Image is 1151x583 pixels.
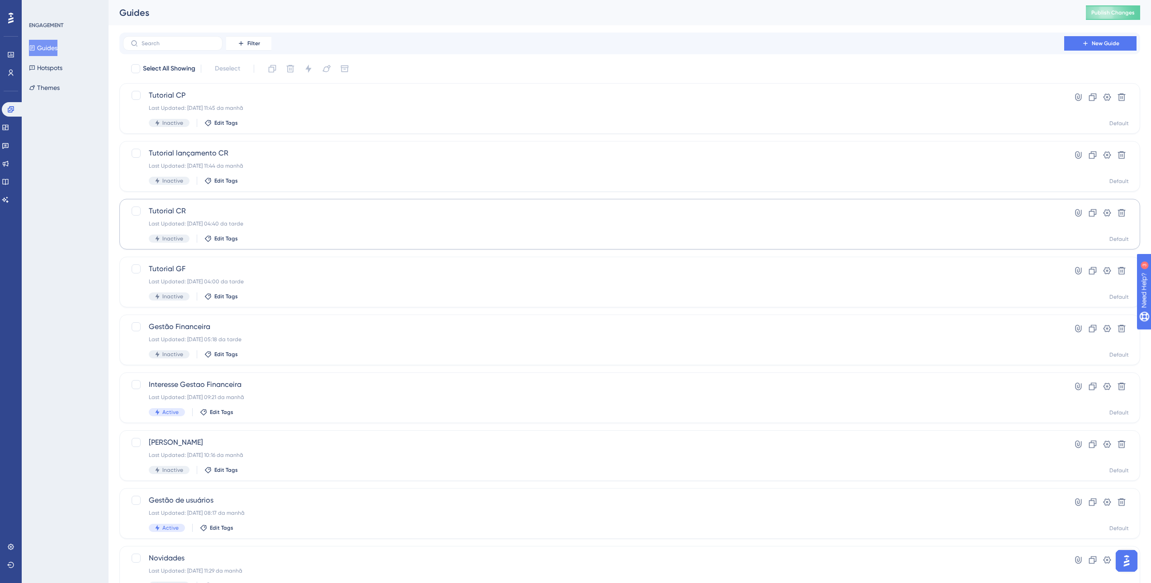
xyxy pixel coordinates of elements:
[29,60,62,76] button: Hotspots
[142,40,215,47] input: Search
[143,63,195,74] span: Select All Showing
[214,293,238,300] span: Edit Tags
[162,177,183,184] span: Inactive
[214,177,238,184] span: Edit Tags
[214,466,238,474] span: Edit Tags
[149,148,1038,159] span: Tutorial lançamento CR
[1064,36,1137,51] button: New Guide
[1109,409,1129,416] div: Default
[149,451,1038,459] div: Last Updated: [DATE] 10:16 da manhã
[149,379,1038,390] span: Interesse Gestao Financeira
[149,90,1038,101] span: Tutorial CP
[214,119,238,127] span: Edit Tags
[226,36,271,51] button: Filter
[214,235,238,242] span: Edit Tags
[162,524,179,531] span: Active
[1109,351,1129,358] div: Default
[149,162,1038,169] div: Last Updated: [DATE] 11:44 da manhã
[149,437,1038,448] span: [PERSON_NAME]
[247,40,260,47] span: Filter
[162,351,183,358] span: Inactive
[21,2,57,13] span: Need Help?
[1109,525,1129,532] div: Default
[149,509,1038,517] div: Last Updated: [DATE] 08:17 da manhã
[204,351,238,358] button: Edit Tags
[149,567,1038,574] div: Last Updated: [DATE] 11:29 da manhã
[149,394,1038,401] div: Last Updated: [DATE] 09:21 da manhã
[204,177,238,184] button: Edit Tags
[1109,178,1129,185] div: Default
[29,80,60,96] button: Themes
[1109,293,1129,301] div: Default
[162,235,183,242] span: Inactive
[204,119,238,127] button: Edit Tags
[210,524,233,531] span: Edit Tags
[149,336,1038,343] div: Last Updated: [DATE] 05:18 da tarde
[162,409,179,416] span: Active
[210,409,233,416] span: Edit Tags
[162,293,183,300] span: Inactive
[29,40,57,56] button: Guides
[200,409,233,416] button: Edit Tags
[119,6,1063,19] div: Guides
[214,351,238,358] span: Edit Tags
[162,119,183,127] span: Inactive
[204,293,238,300] button: Edit Tags
[1113,547,1140,574] iframe: UserGuiding AI Assistant Launcher
[204,466,238,474] button: Edit Tags
[149,104,1038,112] div: Last Updated: [DATE] 11:45 da manhã
[149,495,1038,506] span: Gestão de usuários
[1086,5,1140,20] button: Publish Changes
[1109,120,1129,127] div: Default
[149,263,1038,274] span: Tutorial GF
[162,466,183,474] span: Inactive
[215,63,240,74] span: Deselect
[149,553,1038,564] span: Novidades
[149,321,1038,332] span: Gestão Financeira
[200,524,233,531] button: Edit Tags
[1109,235,1129,243] div: Default
[1091,9,1135,16] span: Publish Changes
[204,235,238,242] button: Edit Tags
[149,278,1038,285] div: Last Updated: [DATE] 04:00 da tarde
[1109,467,1129,474] div: Default
[149,206,1038,216] span: Tutorial CR
[1092,40,1119,47] span: New Guide
[29,22,63,29] div: ENGAGEMENT
[149,220,1038,227] div: Last Updated: [DATE] 04:40 da tarde
[207,61,248,77] button: Deselect
[63,5,66,12] div: 3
